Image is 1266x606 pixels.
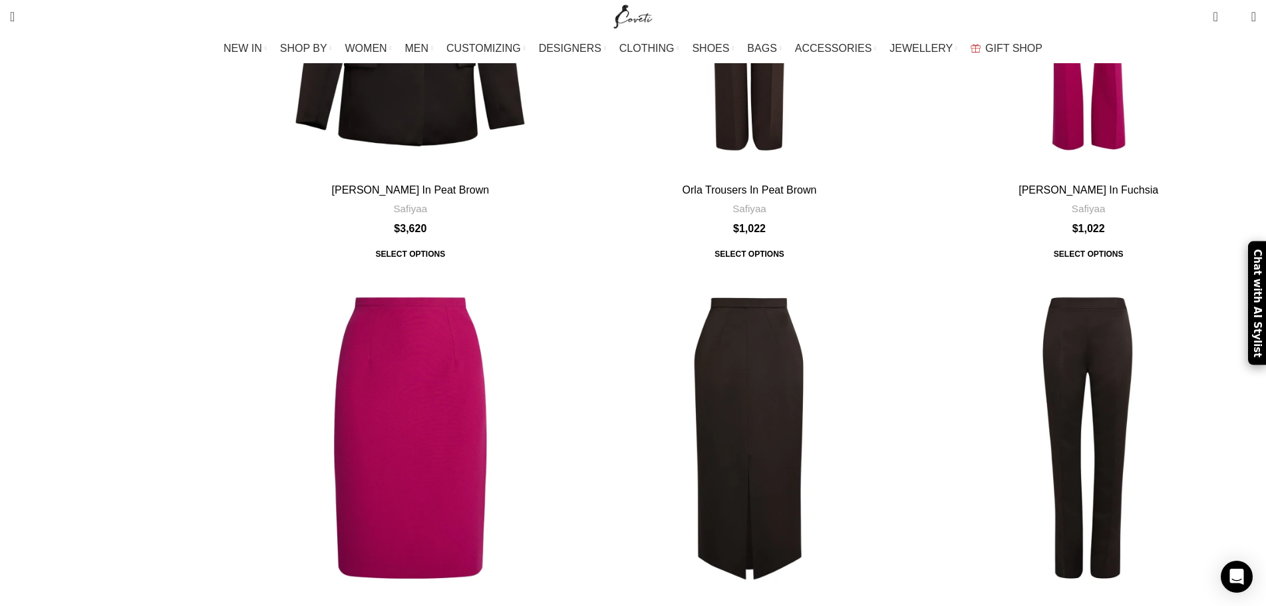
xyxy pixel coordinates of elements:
[1228,3,1241,30] div: My Wishlist
[539,42,601,55] span: DESIGNERS
[705,243,794,267] a: Select options for “Orla Trousers In Peat Brown”
[243,271,578,606] a: Ayaka Skirt In Fuchsia
[692,42,729,55] span: SHOES
[619,42,675,55] span: CLOTHING
[795,35,877,62] a: ACCESSORIES
[446,35,526,62] a: CUSTOMIZING
[345,42,387,55] span: WOMEN
[683,184,817,196] a: Orla Trousers In Peat Brown
[1019,184,1158,196] a: [PERSON_NAME] In Fuchsia
[1206,3,1224,30] a: 0
[985,42,1042,55] span: GIFT SHOP
[3,35,1263,62] div: Main navigation
[1231,13,1241,23] span: 0
[971,44,981,53] img: GiftBag
[224,42,262,55] span: NEW IN
[795,42,872,55] span: ACCESSORIES
[705,243,794,267] span: Select options
[3,3,21,30] a: Search
[332,184,490,196] a: [PERSON_NAME] In Peat Brown
[366,243,454,267] a: Select options for “Maurissa Jacket In Peat Brown”
[224,35,267,62] a: NEW IN
[619,35,679,62] a: CLOTHING
[692,35,734,62] a: SHOES
[889,42,953,55] span: JEWELLERY
[345,35,392,62] a: WOMEN
[446,42,521,55] span: CUSTOMIZING
[405,35,433,62] a: MEN
[1072,202,1106,216] a: Safiyaa
[1044,243,1133,267] span: Select options
[394,223,426,234] bdi: 3,620
[539,35,606,62] a: DESIGNERS
[280,42,327,55] span: SHOP BY
[280,35,332,62] a: SHOP BY
[732,202,766,216] a: Safiyaa
[394,223,400,234] span: $
[582,271,917,606] a: Grainee Skirt In Peat Brown
[747,42,776,55] span: BAGS
[611,10,655,21] a: Site logo
[747,35,781,62] a: BAGS
[921,271,1256,606] a: Rikina Trousers In Peat Brown
[971,35,1042,62] a: GIFT SHOP
[405,42,429,55] span: MEN
[366,243,454,267] span: Select options
[1221,561,1253,593] div: Open Intercom Messenger
[889,35,957,62] a: JEWELLERY
[733,223,766,234] bdi: 1,022
[393,202,427,216] a: Safiyaa
[1072,223,1105,234] bdi: 1,022
[1214,7,1224,17] span: 0
[1072,223,1078,234] span: $
[733,223,739,234] span: $
[1044,243,1133,267] a: Select options for “Alexa Trousers In Fuchsia”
